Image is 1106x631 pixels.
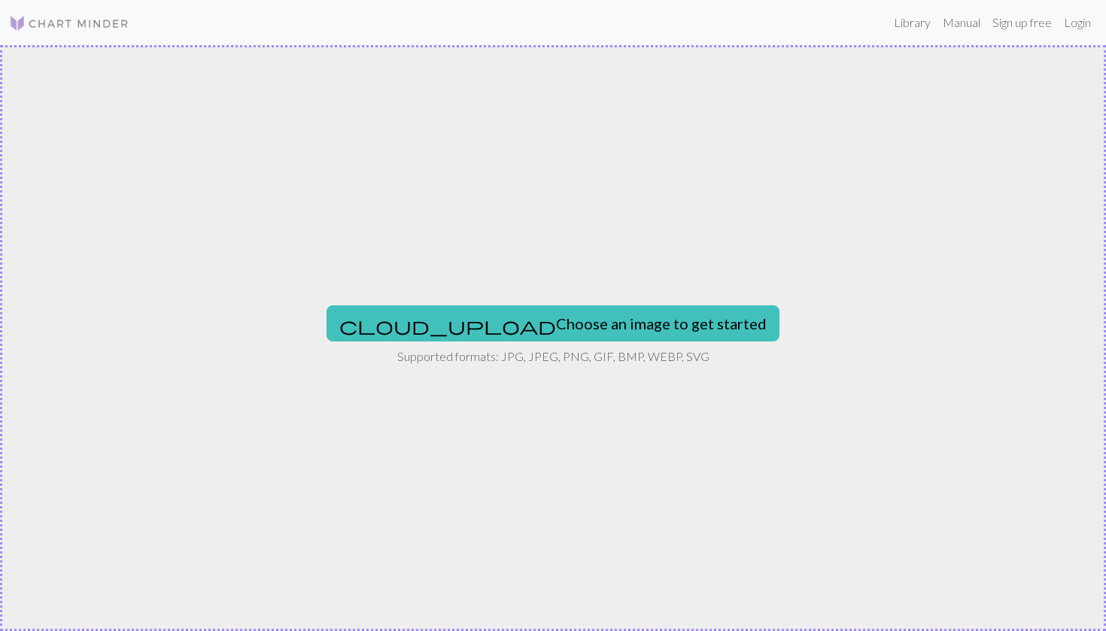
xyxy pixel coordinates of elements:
[888,8,937,38] a: Library
[397,347,709,366] p: Supported formats: JPG, JPEG, PNG, GIF, BMP, WEBP, SVG
[937,8,986,38] a: Manual
[1058,8,1097,38] a: Login
[9,14,129,32] img: Logo
[327,305,779,341] button: Choose an image to get started
[339,315,556,336] span: cloud_upload
[986,8,1058,38] a: Sign up free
